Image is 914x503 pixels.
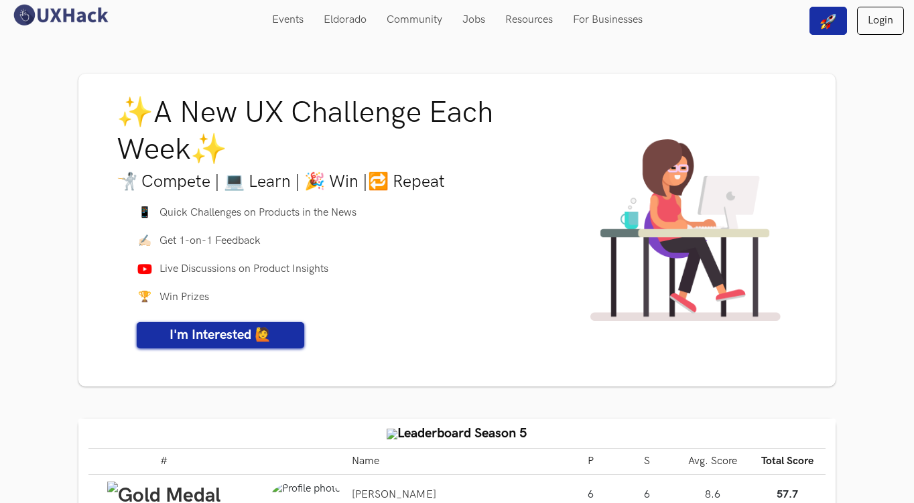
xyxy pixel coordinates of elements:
th: S [619,448,676,475]
h1: A New UX Challenge Each Week [117,94,581,168]
th: Avg. Score [675,448,750,475]
img: rocket [820,13,836,29]
li: Quick Challenges on Products in the News [137,206,561,222]
a: [PERSON_NAME] [352,488,436,501]
th: Total Score [750,448,826,475]
span: 🔁 Repeat [368,171,445,192]
a: Events [262,7,314,33]
li: Live Discussions on Product Insights [137,263,561,279]
h3: 🤺 Compete | 💻 Learn | 🎉 Win | [117,172,581,192]
a: Eldorado [314,7,377,33]
a: Login [857,7,904,35]
a: For Businesses [563,7,653,33]
th: Name [346,448,562,475]
span: ✨ [190,132,227,167]
span: ✨ [117,95,153,131]
span: 🏆 [137,291,153,307]
img: UXHack logo [10,3,111,27]
span: I'm Interested 🙋 [170,327,271,343]
li: Win Prizes [137,291,561,307]
th: P [562,448,619,475]
img: trophy.png [387,429,397,439]
a: Jobs [452,7,495,33]
a: I'm Interested 🙋 [137,322,304,348]
span: ✍🏻 [137,234,153,250]
img: UXHack cover [590,139,781,321]
li: Get 1-on-1 Feedback [137,234,561,250]
img: Youtube icon [137,264,153,275]
span: 📱 [137,206,153,222]
h4: Leaderboard Season 5 [88,425,825,441]
th: # [88,448,239,475]
a: Community [377,7,452,33]
a: Resources [495,7,563,33]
